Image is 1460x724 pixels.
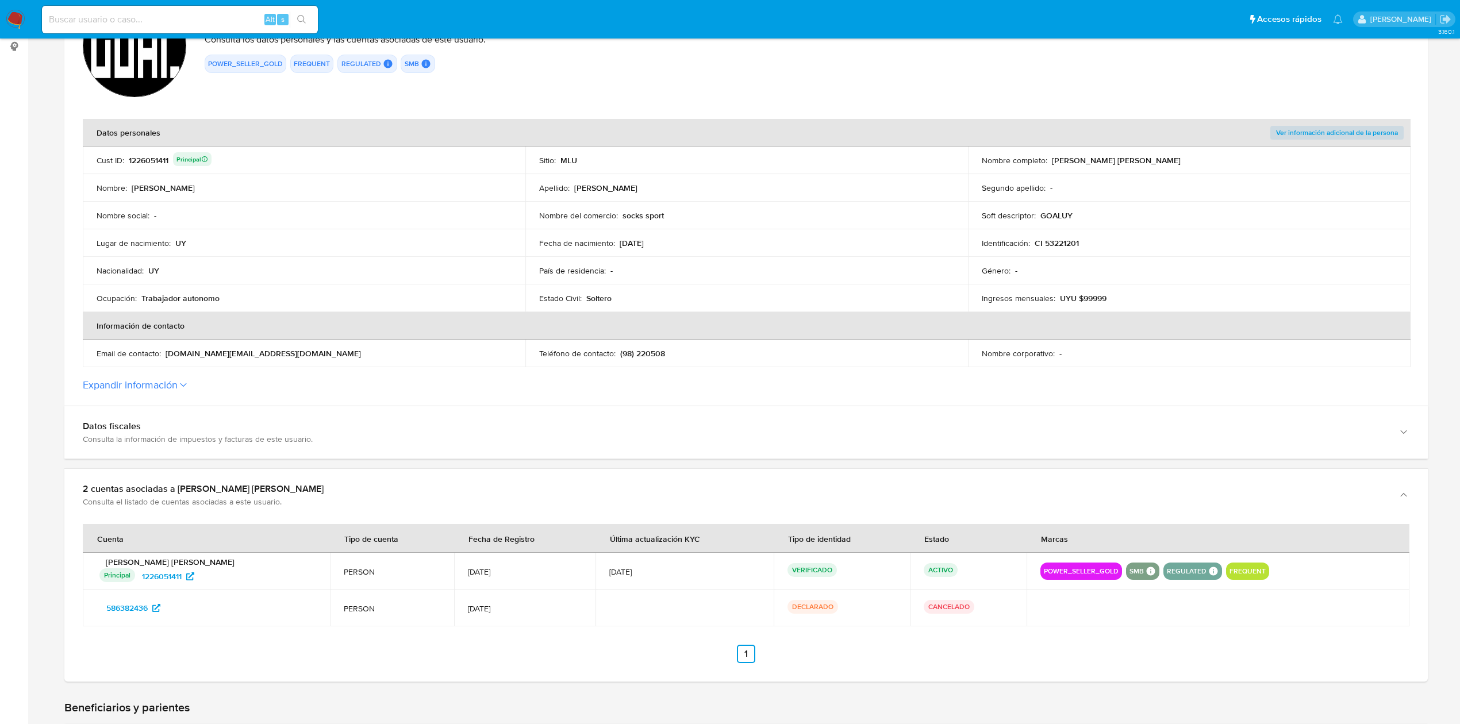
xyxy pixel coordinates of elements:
p: ximena.felix@mercadolibre.com [1370,14,1435,25]
button: search-icon [290,11,313,28]
span: s [281,14,285,25]
span: Alt [266,14,275,25]
span: 3.160.1 [1438,27,1454,36]
input: Buscar usuario o caso... [42,12,318,27]
a: Notificaciones [1333,14,1343,24]
span: Accesos rápidos [1257,13,1321,25]
a: Salir [1439,13,1451,25]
